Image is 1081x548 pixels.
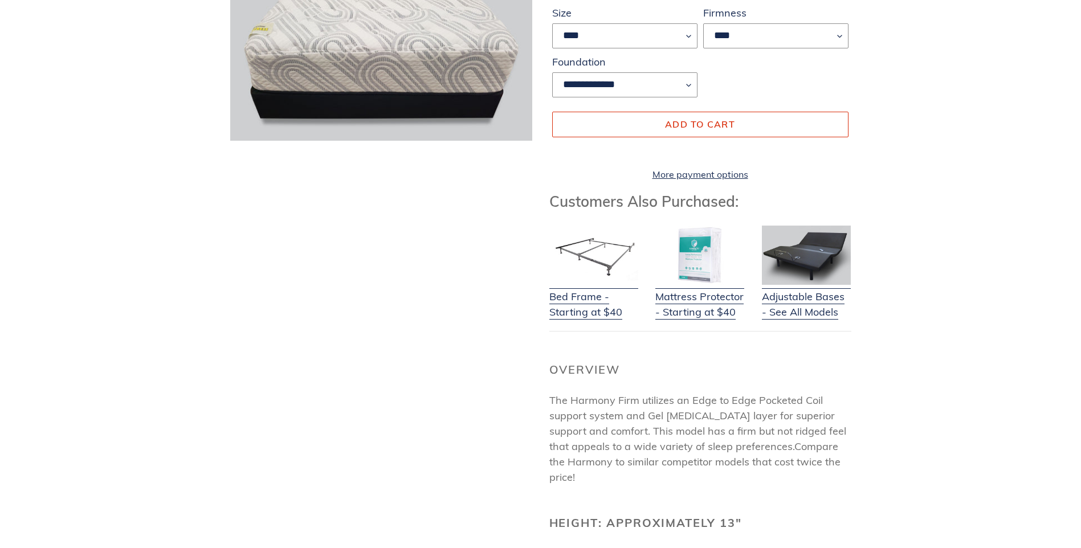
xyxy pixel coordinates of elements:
[549,516,743,530] b: Height: Approximately 13"
[655,275,744,320] a: Mattress Protector - Starting at $40
[549,193,851,210] h3: Customers Also Purchased:
[762,226,851,285] img: Adjustable Base
[762,275,851,320] a: Adjustable Bases - See All Models
[552,54,697,69] label: Foundation
[665,118,735,130] span: Add to cart
[655,226,744,285] img: Mattress Protector
[552,5,697,21] label: Size
[552,167,849,181] a: More payment options
[549,392,851,485] p: Compare the Harmony to similar competitor models that cost twice the price!
[549,226,638,285] img: Bed Frame
[703,5,849,21] label: Firmness
[549,275,638,320] a: Bed Frame - Starting at $40
[552,112,849,137] button: Add to cart
[549,363,851,377] h2: Overview
[549,394,846,453] span: The Harmony Firm utilizes an Edge to Edge Pocketed Coil support system and Gel [MEDICAL_DATA] lay...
